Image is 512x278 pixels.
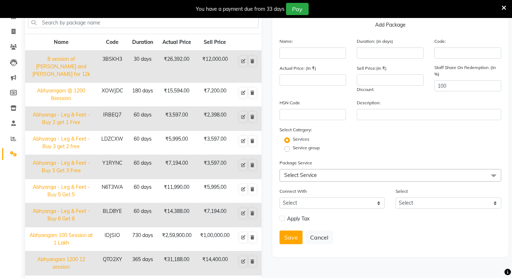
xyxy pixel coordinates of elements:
td: Abhyanga - Leg & Feet - Buy 6 Get 6 [25,203,97,227]
td: 60 days [128,131,158,155]
td: 3BSKH3 [97,51,128,83]
button: Save [280,231,303,244]
td: ₹3,597.00 [157,107,196,131]
td: ₹1,00,000.00 [196,227,234,251]
td: 60 days [128,107,158,131]
td: ₹2,59,900.00 [157,227,196,251]
td: Abhyanga - Leg & Feet - Buy 3 Get 3 Free [25,155,97,179]
td: ₹7,200.00 [196,83,234,107]
label: Connect With [280,188,307,195]
span: Apply Tax [287,215,309,223]
td: IRBEQ7 [97,107,128,131]
td: Abhyanga - Leg & Feet - Buy 5 Get 5 [25,179,97,203]
label: Code: [434,38,446,45]
button: Pay [286,3,309,15]
td: Abhyamgam @ 1200 6session [25,83,97,107]
label: Select Category: [280,127,312,133]
label: HSN Code [280,100,300,106]
td: ₹11,990.00 [157,179,196,203]
label: Staff Share On Redemption :(In %) [434,64,501,77]
td: ₹14,400.00 [196,251,234,275]
td: 60 days [128,179,158,203]
td: ₹3,597.00 [196,155,234,179]
button: Cancel [305,231,333,244]
span: Discount: [357,87,374,92]
td: Abhyangam 100 Session at 1 Lakh [25,227,97,251]
th: Code [97,34,128,51]
td: IDJSIO [97,227,128,251]
td: 180 days [128,83,158,107]
td: 60 days [128,155,158,179]
td: 730 days [128,227,158,251]
span: Select Service [284,172,317,178]
td: Abhyangam 1200 12 session [25,251,97,275]
td: ₹15,594.00 [157,83,196,107]
td: ₹5,995.00 [157,131,196,155]
td: ₹7,194.00 [157,155,196,179]
label: Name: [280,38,293,45]
td: BLD8YE [97,203,128,227]
label: Sell Price:(In ₹) [357,65,387,72]
td: XOWJDC [97,83,128,107]
label: Actual Price: (In ₹) [280,65,316,72]
td: Abhyanga - Leg & Feet - Buy 3 get 2 free [25,131,97,155]
td: 30 days [128,51,158,83]
th: Sell Price [196,34,234,51]
td: ₹26,392.00 [157,51,196,83]
label: Description: [357,100,380,106]
td: 60 days [128,203,158,227]
td: Y1RYNC [97,155,128,179]
label: Services [293,136,309,142]
label: Select [396,188,408,195]
label: Package Service [280,160,312,166]
th: Actual Price [157,34,196,51]
th: Duration [128,34,158,51]
label: Service group [293,145,320,151]
p: Add Package [280,21,502,32]
label: Duration: (in days) [357,38,393,45]
td: ₹12,000.00 [196,51,234,83]
td: ₹31,188.00 [157,251,196,275]
td: 8 session of [PERSON_NAME] and [PERSON_NAME] for 12k [25,51,97,83]
td: ₹3,597.00 [196,131,234,155]
th: Name [25,34,97,51]
td: LDZCXW [97,131,128,155]
td: ₹2,398.00 [196,107,234,131]
input: Search by package name [28,17,259,28]
td: 365 days [128,251,158,275]
td: Abhyanga - Leg & Feet - Buy 2 get 1 Free [25,107,97,131]
td: QTO2XY [97,251,128,275]
td: ₹7,194.00 [196,203,234,227]
td: ₹14,388.00 [157,203,196,227]
div: You have a payment due from 33 days [196,5,285,13]
td: ₹5,995.00 [196,179,234,203]
td: N6T3WA [97,179,128,203]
